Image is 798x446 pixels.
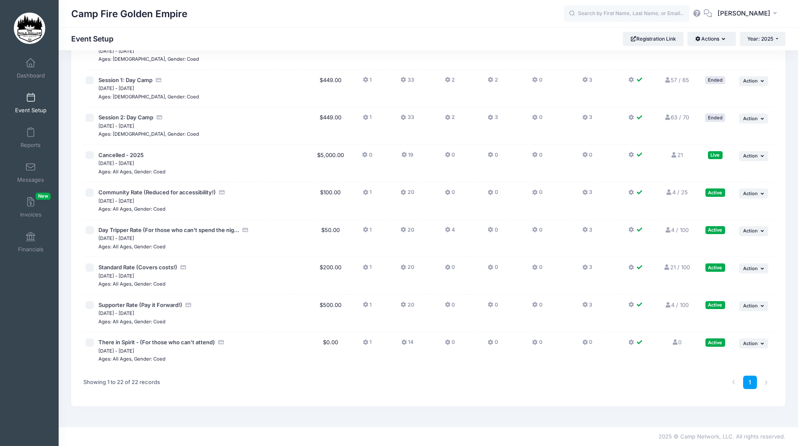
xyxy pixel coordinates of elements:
small: [DATE] - [DATE] [98,198,134,204]
span: 2025 © Camp Network, LLC. All rights reserved. [659,433,785,440]
span: New [36,193,51,200]
span: Day Tripper Rate (For those who can't spend the nig... [98,227,239,233]
i: Accepting Credit Card Payments [156,115,163,120]
button: 0 [445,263,455,276]
button: 3 [582,301,592,313]
span: Financials [18,246,44,253]
button: Action [739,263,768,273]
button: 3 [582,76,592,88]
img: Camp Fire Golden Empire [14,13,45,44]
div: Live [708,151,723,159]
span: Standard Rate (Covers costs!) [98,264,177,271]
button: 2 [445,76,455,88]
i: Accepting Credit Card Payments [242,227,249,233]
a: Dashboard [11,54,51,83]
span: Action [743,228,758,234]
button: 20 [400,226,414,238]
button: 14 [401,338,413,351]
a: Reports [11,123,51,152]
small: [DATE] - [DATE] [98,123,134,129]
span: Reports [21,142,41,149]
i: Accepting Credit Card Payments [218,340,225,345]
button: 0 [532,226,542,238]
button: 1 [363,76,372,88]
button: 1 [363,263,372,276]
button: 2 [488,76,498,88]
td: $5,000.00 [310,145,351,183]
button: 33 [400,76,414,88]
button: 1 [363,113,372,126]
button: 0 [532,113,542,126]
td: $100.00 [310,182,351,220]
span: Action [743,116,758,121]
button: 0 [532,151,542,163]
div: Active [705,263,725,271]
a: 4 / 25 [666,189,688,196]
button: 1 [363,338,372,351]
span: Cancelled - 2025 [98,152,144,158]
td: $50.00 [310,220,351,258]
button: Action [739,151,768,161]
a: Financials [11,227,51,257]
span: Action [743,191,758,196]
button: Action [739,113,768,124]
small: Ages: All Ages, Gender: Coed [98,169,165,175]
button: 0 [445,151,455,163]
span: Action [743,303,758,309]
span: Community Rate (Reduced for accessibility!) [98,189,216,196]
button: Action [739,338,768,348]
span: Action [743,340,758,346]
button: 0 [488,151,498,163]
button: 20 [400,263,414,276]
button: 0 [362,151,372,163]
button: [PERSON_NAME] [712,4,785,23]
a: 57 / 65 [664,77,689,83]
a: Messages [11,158,51,187]
button: 0 [532,188,542,201]
i: Accepting Credit Card Payments [155,77,162,83]
small: [DATE] - [DATE] [98,348,134,354]
a: 1 [743,376,757,389]
button: 19 [401,151,413,163]
small: Ages: [DEMOGRAPHIC_DATA], Gender: Coed [98,56,199,62]
span: Action [743,153,758,159]
span: Year: 2025 [747,36,773,42]
td: $0.00 [310,332,351,369]
input: Search by First Name, Last Name, or Email... [564,5,690,22]
div: Ended [705,113,725,121]
button: Action [739,301,768,311]
button: 33 [400,113,414,126]
span: Action [743,266,758,271]
small: Ages: All Ages, Gender: Coed [98,356,165,362]
small: [DATE] - [DATE] [98,310,134,316]
button: 3 [582,113,592,126]
button: Actions [687,32,736,46]
div: Active [705,226,725,234]
div: Active [705,338,725,346]
button: 0 [532,301,542,313]
a: Event Setup [11,88,51,118]
span: Supporter Rate (Pay it Forward!) [98,302,182,308]
a: Registration Link [623,32,684,46]
a: 4 / 100 [664,302,689,308]
button: 3 [582,263,592,276]
td: $500.00 [310,295,351,333]
small: Ages: [DEMOGRAPHIC_DATA], Gender: Coed [98,94,199,100]
span: Session 1: Day Camp [98,77,152,83]
small: [DATE] - [DATE] [98,235,134,241]
small: [DATE] - [DATE] [98,48,134,54]
small: Ages: All Ages, Gender: Coed [98,319,165,325]
div: Active [705,301,725,309]
div: Showing 1 to 22 of 22 records [83,373,160,392]
span: Dashboard [17,72,45,79]
button: 0 [445,188,455,201]
td: $449.00 [310,107,351,145]
small: Ages: All Ages, Gender: Coed [98,281,165,287]
button: Action [739,188,768,199]
i: Accepting Credit Card Payments [185,302,192,308]
button: 0 [488,338,498,351]
small: Ages: All Ages, Gender: Coed [98,244,165,250]
a: 21 / 100 [664,264,690,271]
button: 3 [582,226,592,238]
button: 0 [582,338,592,351]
